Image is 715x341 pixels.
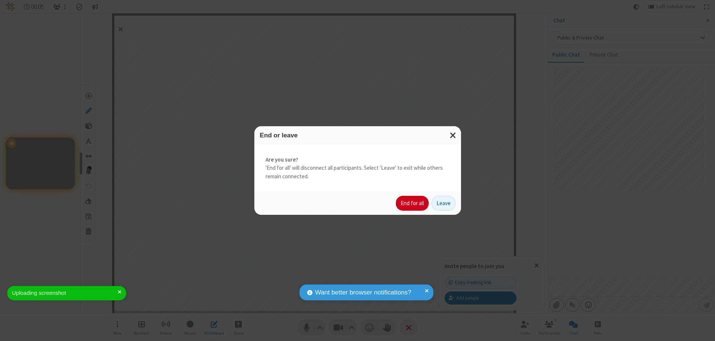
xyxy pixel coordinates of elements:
[445,126,461,144] button: Close modal
[396,196,429,211] button: End for all
[266,156,450,164] strong: Are you sure?
[260,132,455,139] h3: End or leave
[12,289,118,297] div: Uploading screenshot
[432,196,455,211] button: Leave
[254,144,461,192] div: 'End for all' will disconnect all participants. Select 'Leave' to exit while others remain connec...
[315,288,411,297] span: Want better browser notifications?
